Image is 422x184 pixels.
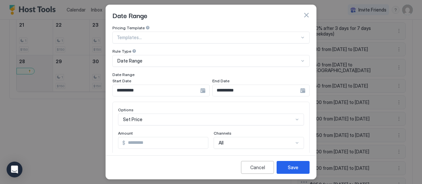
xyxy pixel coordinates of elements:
[118,107,134,112] span: Options
[214,131,231,136] span: Channels
[118,131,133,136] span: Amount
[219,140,224,146] span: All
[112,25,145,30] span: Pricing Template
[213,85,300,96] input: Input Field
[277,161,310,174] button: Save
[123,117,142,122] span: Set Price
[113,85,200,96] input: Input Field
[112,72,135,77] span: Date Range
[125,137,208,148] input: Input Field
[7,162,22,177] div: Open Intercom Messenger
[122,140,125,146] span: $
[250,164,265,171] div: Cancel
[112,49,131,54] span: Rule Type
[241,161,274,174] button: Cancel
[212,78,229,83] span: End Date
[112,78,131,83] span: Start Date
[112,10,147,20] span: Date Range
[288,164,298,171] div: Save
[117,58,142,64] span: Date Range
